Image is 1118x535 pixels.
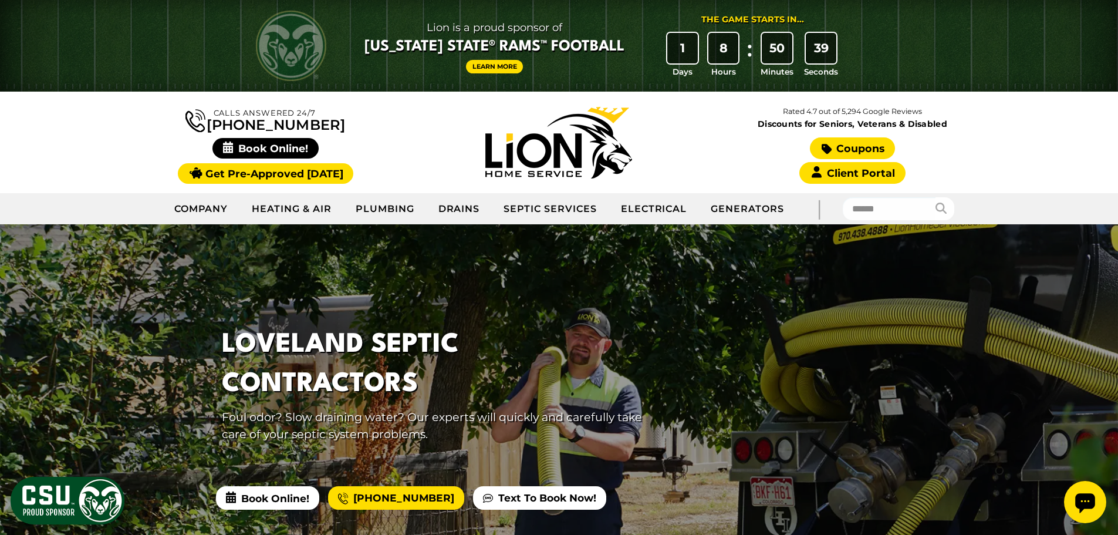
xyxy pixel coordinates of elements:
[178,163,353,184] a: Get Pre-Approved [DATE]
[240,194,343,224] a: Heating & Air
[466,60,523,73] a: Learn More
[796,193,843,224] div: |
[344,194,427,224] a: Plumbing
[609,194,700,224] a: Electrical
[473,486,606,510] a: Text To Book Now!
[492,194,609,224] a: Septic Services
[806,33,836,63] div: 39
[216,486,319,510] span: Book Online!
[810,137,894,159] a: Coupons
[761,66,793,78] span: Minutes
[328,486,464,510] a: [PHONE_NUMBER]
[705,105,999,118] p: Rated 4.7 out of 5,294 Google Reviews
[9,475,126,526] img: CSU Sponsor Badge
[185,107,345,132] a: [PHONE_NUMBER]
[708,120,997,128] span: Discounts for Seniors, Veterans & Disabled
[744,33,755,78] div: :
[711,66,736,78] span: Hours
[427,194,492,224] a: Drains
[5,5,47,47] div: Open chat widget
[699,194,796,224] a: Generators
[708,33,739,63] div: 8
[762,33,792,63] div: 50
[673,66,693,78] span: Days
[222,325,649,404] h1: Loveland Septic Contractors
[256,11,326,81] img: CSU Rams logo
[485,107,632,179] img: Lion Home Service
[364,37,624,57] span: [US_STATE] State® Rams™ Football
[364,18,624,37] span: Lion is a proud sponsor of
[799,162,905,184] a: Client Portal
[667,33,698,63] div: 1
[163,194,241,224] a: Company
[804,66,838,78] span: Seconds
[212,138,319,159] span: Book Online!
[222,409,649,443] p: Foul odor? Slow draining water? Our experts will quickly and carefully take care of your septic s...
[701,14,804,26] div: The Game Starts in...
